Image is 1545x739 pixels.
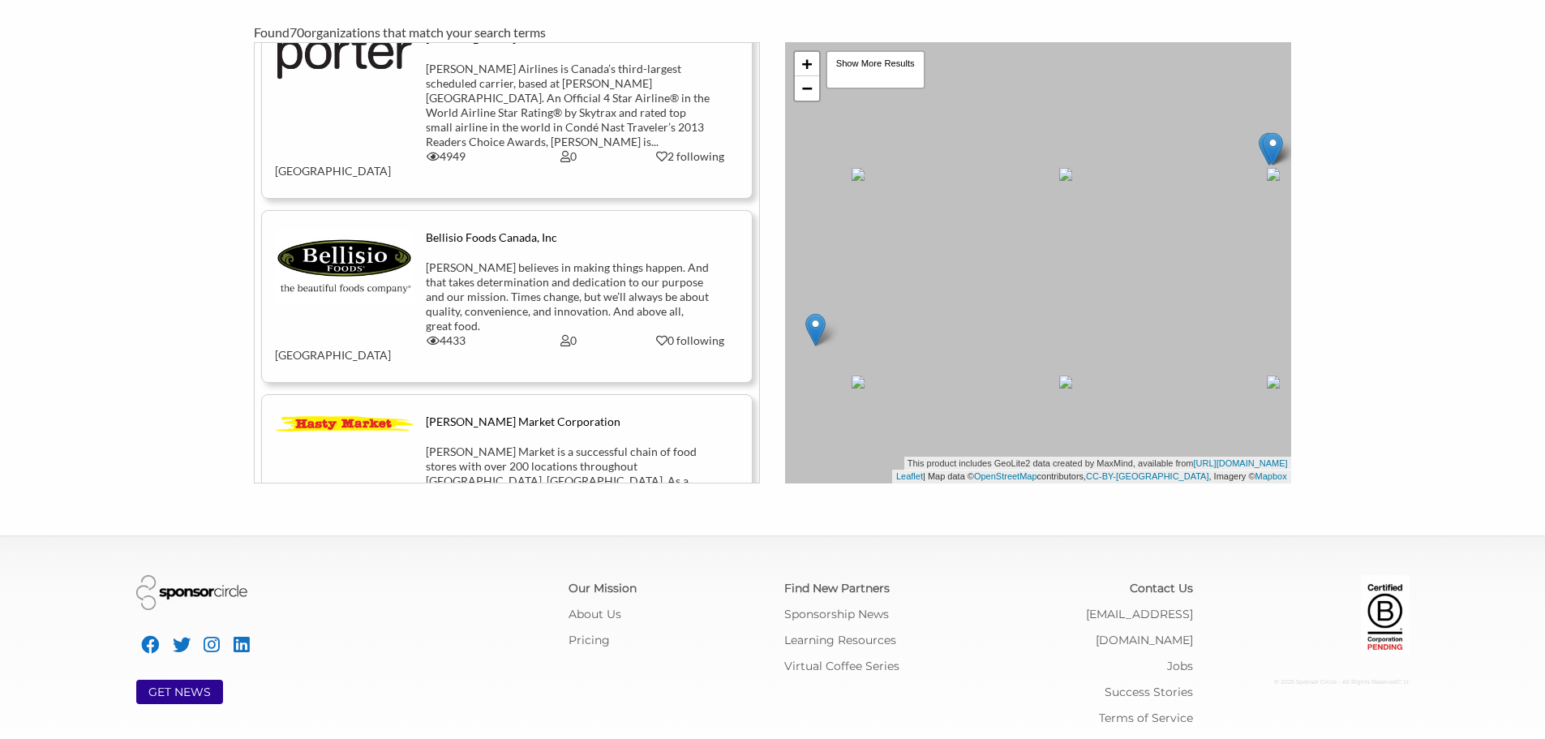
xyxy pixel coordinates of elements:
[426,62,710,149] div: [PERSON_NAME] Airlines is Canada’s third-largest scheduled carrier, based at [PERSON_NAME][GEOGRA...
[263,149,385,178] div: [GEOGRAPHIC_DATA]
[1167,659,1193,673] a: Jobs
[426,260,710,333] div: [PERSON_NAME] believes in making things happen. And that takes determination and dedication to ou...
[385,333,508,348] div: 4433
[1130,581,1193,595] a: Contact Us
[275,230,739,363] a: Bellisio Foods Canada, Inc [PERSON_NAME] believes in making things happen. And that takes determi...
[904,457,1291,470] div: This product includes GeoLite2 data created by MaxMind, available from
[1397,678,1410,685] span: C: U:
[275,415,739,547] a: [PERSON_NAME] Market Corporation [PERSON_NAME] Market is a successful chain of food stores with o...
[507,333,629,348] div: 0
[1086,607,1193,647] a: [EMAIL_ADDRESS][DOMAIN_NAME]
[784,607,889,621] a: Sponsorship News
[148,685,211,699] a: GET NEWS
[826,50,925,89] div: Show More Results
[1086,471,1208,481] a: CC-BY-[GEOGRAPHIC_DATA]
[642,333,740,348] div: 0 following
[1361,575,1410,656] img: Certified Corporation Pending Logo
[275,230,414,303] img: clel0rh5o3tzw3mk0ozg
[642,149,740,164] div: 2 following
[426,445,710,532] div: [PERSON_NAME] Market is a successful chain of food stores with over 200 locations throughout [GEO...
[569,581,637,595] a: Our Mission
[275,31,739,178] a: [PERSON_NAME] Airlines Inc. [PERSON_NAME] Airlines is Canada’s third-largest scheduled carrier, b...
[784,633,896,647] a: Learning Resources
[896,471,923,481] a: Leaflet
[290,24,304,40] span: 70
[795,76,819,101] a: Zoom out
[275,31,414,81] img: xauigj2qi8wxg71qecdm
[784,659,899,673] a: Virtual Coffee Series
[569,607,621,621] a: About Us
[385,149,508,164] div: 4949
[1099,711,1193,725] a: Terms of Service
[507,149,629,164] div: 0
[784,581,890,595] a: Find New Partners
[892,470,1291,483] div: | Map data © contributors, , Imagery ©
[1105,685,1193,699] a: Success Stories
[1194,458,1288,468] a: [URL][DOMAIN_NAME]
[263,333,385,363] div: [GEOGRAPHIC_DATA]
[974,471,1037,481] a: OpenStreetMap
[1217,669,1410,695] div: © 2025 Sponsor Circle - All Rights Reserved
[569,633,610,647] a: Pricing
[254,23,1290,42] div: Found organizations that match your search terms
[1255,471,1287,481] a: Mapbox
[426,415,710,429] div: [PERSON_NAME] Market Corporation
[795,52,819,76] a: Zoom in
[136,575,247,610] img: Sponsor Circle Logo
[275,415,414,432] img: ltzunsmhuvjbbjusmbly
[426,230,710,245] div: Bellisio Foods Canada, Inc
